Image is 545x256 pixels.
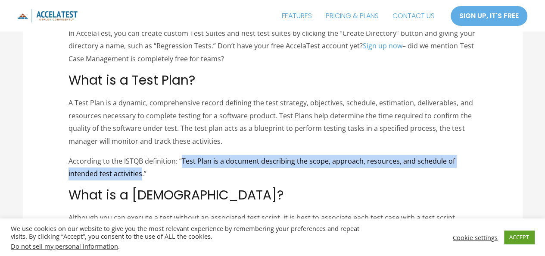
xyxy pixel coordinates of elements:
a: Do not sell my personal information [11,242,118,250]
h2: What is a Test Plan? [69,73,476,88]
img: icon [17,9,78,22]
p: In AccelaTest, you can create custom Test Suites and nest test suites by clicking the “Create Dir... [69,27,476,66]
a: PRICING & PLANS [319,5,386,27]
p: Although you can execute a test without an associated test script, it is best to associate each t... [69,212,476,224]
a: SIGN UP, IT'S FREE [450,6,528,26]
nav: Site Navigation [275,5,442,27]
div: . [11,242,377,250]
a: FEATURES [275,5,319,27]
p: According to the ISTQB definition: “Test Plan is a document describing the scope, approach, resou... [69,155,476,180]
a: CONTACT US [386,5,442,27]
h2: What is a [DEMOGRAPHIC_DATA]? [69,187,476,203]
div: We use cookies on our website to give you the most relevant experience by remembering your prefer... [11,224,377,250]
a: Cookie settings [453,234,498,241]
p: A Test Plan is a dynamic, comprehensive record defining the test strategy, objectives, schedule, ... [69,97,476,148]
a: Sign up now [363,41,402,51]
a: ACCEPT [504,231,534,244]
